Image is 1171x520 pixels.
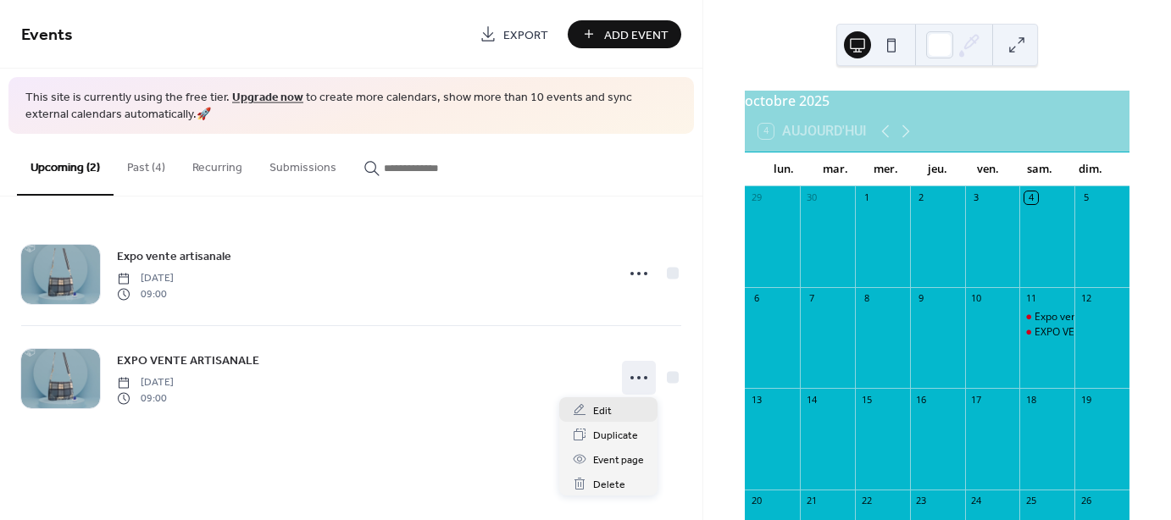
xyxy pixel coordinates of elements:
[805,191,818,204] div: 30
[604,26,669,44] span: Add Event
[1079,393,1092,406] div: 19
[745,91,1129,111] div: octobre 2025
[915,495,928,507] div: 23
[970,292,983,305] div: 10
[117,271,174,286] span: [DATE]
[232,86,303,109] a: Upgrade now
[805,393,818,406] div: 14
[1024,292,1037,305] div: 11
[117,248,231,266] span: Expo vente artisanale
[750,292,763,305] div: 6
[750,393,763,406] div: 13
[915,191,928,204] div: 2
[861,152,912,186] div: mer.
[1035,310,1136,324] div: Expo vente artisanale
[593,451,644,469] span: Event page
[970,393,983,406] div: 17
[1035,325,1156,340] div: EXPO VENTE ARTISANALE
[963,152,1013,186] div: ven.
[860,495,873,507] div: 22
[758,152,809,186] div: lun.
[1019,325,1074,340] div: EXPO VENTE ARTISANALE
[912,152,963,186] div: jeu.
[750,191,763,204] div: 29
[1079,495,1092,507] div: 26
[503,26,548,44] span: Export
[593,427,638,445] span: Duplicate
[117,286,174,301] span: 09:00
[117,246,231,266] a: Expo vente artisanale
[1024,191,1037,204] div: 4
[114,134,179,194] button: Past (4)
[117,352,259,370] span: EXPO VENTE ARTISANALE
[467,20,561,48] a: Export
[1013,152,1064,186] div: sam.
[17,134,114,196] button: Upcoming (2)
[809,152,860,186] div: mar.
[970,191,983,204] div: 3
[805,292,818,305] div: 7
[568,20,681,48] button: Add Event
[256,134,350,194] button: Submissions
[970,495,983,507] div: 24
[21,19,73,52] span: Events
[25,90,677,123] span: This site is currently using the free tier. to create more calendars, show more than 10 events an...
[1024,393,1037,406] div: 18
[1019,310,1074,324] div: Expo vente artisanale
[1065,152,1116,186] div: dim.
[860,393,873,406] div: 15
[805,495,818,507] div: 21
[593,402,612,420] span: Edit
[1079,191,1092,204] div: 5
[593,476,625,494] span: Delete
[1024,495,1037,507] div: 25
[117,351,259,370] a: EXPO VENTE ARTISANALE
[860,292,873,305] div: 8
[117,390,174,406] span: 09:00
[1079,292,1092,305] div: 12
[750,495,763,507] div: 20
[860,191,873,204] div: 1
[915,292,928,305] div: 9
[179,134,256,194] button: Recurring
[117,375,174,390] span: [DATE]
[915,393,928,406] div: 16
